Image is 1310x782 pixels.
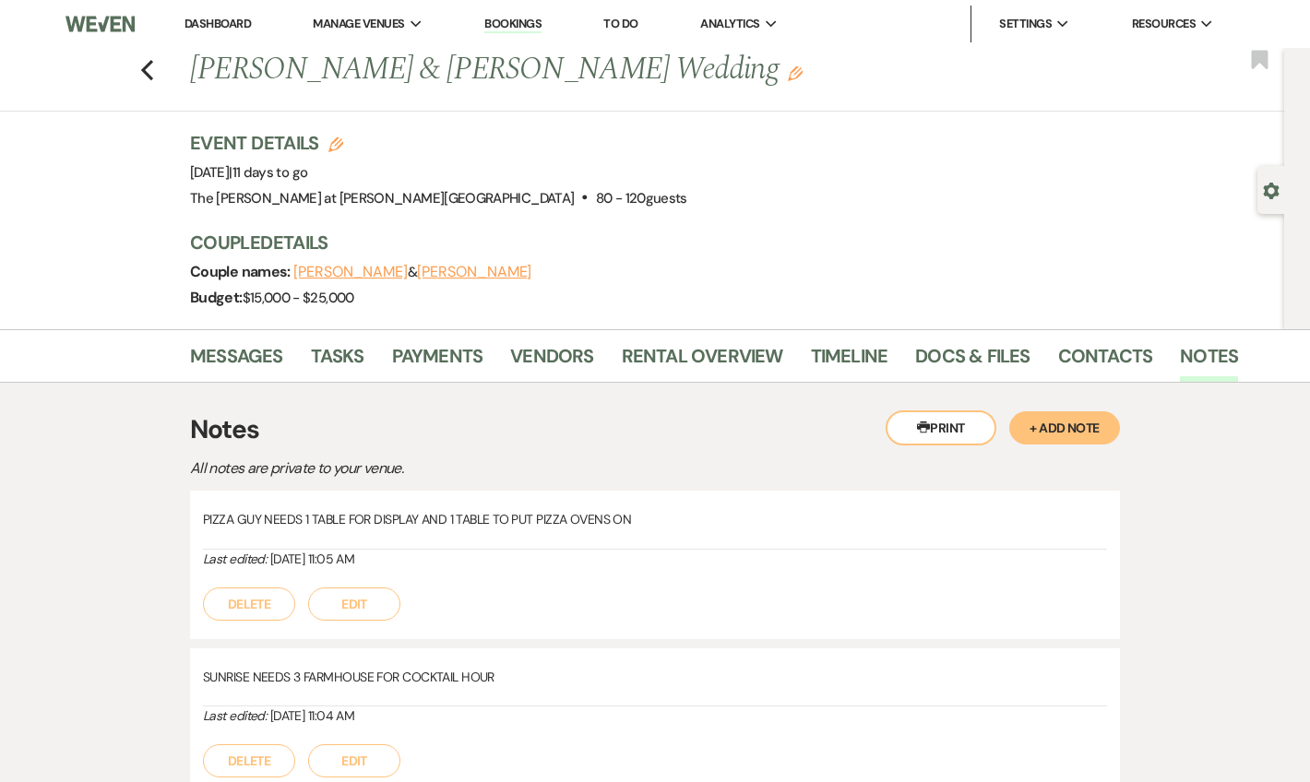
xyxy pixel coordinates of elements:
a: Vendors [510,341,593,382]
button: [PERSON_NAME] [417,265,531,279]
button: Open lead details [1263,181,1280,198]
span: Couple names: [190,262,293,281]
a: Timeline [811,341,888,382]
span: The [PERSON_NAME] at [PERSON_NAME][GEOGRAPHIC_DATA] [190,189,574,207]
span: Settings [999,15,1052,33]
span: Manage Venues [313,15,404,33]
a: Messages [190,341,283,382]
span: [DATE] [190,163,307,182]
div: [DATE] 11:04 AM [203,706,1107,726]
button: Print [886,410,996,445]
button: Edit [308,744,400,777]
span: 80 - 120 guests [596,189,687,207]
span: $15,000 - $25,000 [243,289,354,307]
button: Edit [308,587,400,621]
a: Dashboard [185,16,251,31]
img: Weven Logo [65,5,135,43]
span: Resources [1132,15,1196,33]
h3: Notes [190,410,1120,449]
span: & [293,263,531,281]
h3: Couple Details [190,230,1223,255]
p: All notes are private to your venue. [190,456,836,480]
i: Last edited: [203,551,267,567]
a: Contacts [1058,341,1153,382]
span: Analytics [700,15,759,33]
button: Delete [203,587,295,621]
h1: [PERSON_NAME] & [PERSON_NAME] Wedding [190,48,1017,92]
button: [PERSON_NAME] [293,265,408,279]
a: Rental Overview [622,341,783,382]
button: Delete [203,744,295,777]
span: Budget: [190,288,243,307]
a: Notes [1180,341,1238,382]
button: + Add Note [1009,411,1120,444]
a: Tasks [311,341,364,382]
a: Docs & Files [915,341,1030,382]
p: SUNRISE NEEDS 3 FARMHOUSE FOR COCKTAIL HOUR [203,667,1107,687]
h3: Event Details [190,130,687,156]
a: To Do [603,16,637,31]
a: Payments [392,341,483,382]
p: PIZZA GUY NEEDS 1 TABLE FOR DISPLAY AND 1 TABLE TO PUT PIZZA OVENS ON [203,509,1107,529]
i: Last edited: [203,707,267,724]
span: | [229,163,307,182]
button: Edit [788,65,803,81]
a: Bookings [484,16,542,33]
div: [DATE] 11:05 AM [203,550,1107,569]
span: 11 days to go [232,163,308,182]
